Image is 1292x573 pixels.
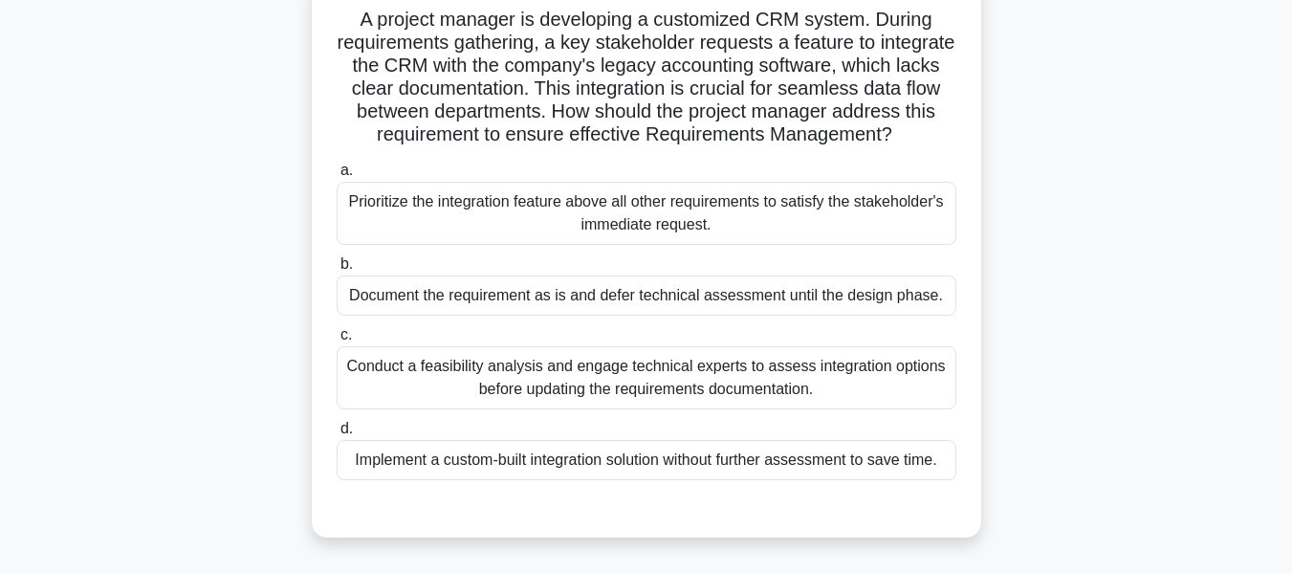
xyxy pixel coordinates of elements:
span: a. [340,162,353,178]
span: c. [340,326,352,342]
div: Document the requirement as is and defer technical assessment until the design phase. [337,275,956,316]
span: b. [340,255,353,272]
div: Prioritize the integration feature above all other requirements to satisfy the stakeholder's imme... [337,182,956,245]
div: Implement a custom-built integration solution without further assessment to save time. [337,440,956,480]
span: d. [340,420,353,436]
h5: A project manager is developing a customized CRM system. During requirements gathering, a key sta... [335,8,958,147]
div: Conduct a feasibility analysis and engage technical experts to assess integration options before ... [337,346,956,409]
